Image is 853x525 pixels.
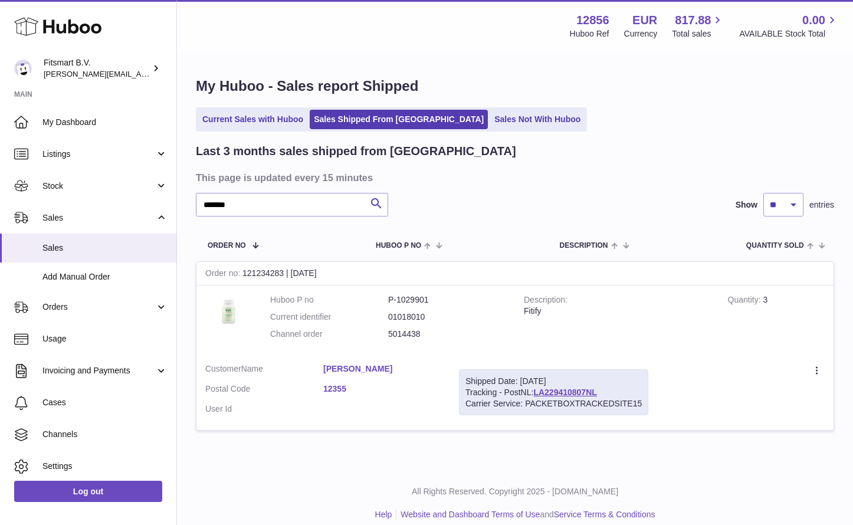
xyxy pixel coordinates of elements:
span: Stock [42,181,155,192]
li: and [396,509,655,520]
span: Orders [42,301,155,313]
a: Sales Not With Huboo [490,110,585,129]
dt: Channel order [270,329,388,340]
dt: Name [205,363,323,378]
a: Website and Dashboard Terms of Use [401,510,540,519]
div: 121234283 | [DATE] [196,262,834,286]
strong: Order no [205,268,242,281]
span: [PERSON_NAME][EMAIL_ADDRESS][DOMAIN_NAME] [44,69,237,78]
div: Tracking - PostNL: [459,369,648,416]
a: 0.00 AVAILABLE Stock Total [739,12,839,40]
span: Description [559,242,608,250]
div: Fitsmart B.V. [44,57,150,80]
span: Cases [42,397,168,408]
h2: Last 3 months sales shipped from [GEOGRAPHIC_DATA] [196,143,516,159]
div: Fitify [524,306,710,317]
a: Help [375,510,392,519]
div: Currency [624,28,658,40]
dd: P-1029901 [388,294,506,306]
dd: 01018010 [388,311,506,323]
dt: Current identifier [270,311,388,323]
dd: 5014438 [388,329,506,340]
img: jonathan@leaderoo.com [14,60,32,77]
div: Carrier Service: PACKETBOXTRACKEDSITE15 [465,398,642,409]
span: Channels [42,429,168,440]
span: Add Manual Order [42,271,168,283]
span: Invoicing and Payments [42,365,155,376]
strong: 12856 [576,12,609,28]
span: Usage [42,333,168,344]
dt: User Id [205,403,323,415]
span: My Dashboard [42,117,168,128]
dt: Postal Code [205,383,323,398]
span: Listings [42,149,155,160]
span: AVAILABLE Stock Total [739,28,839,40]
h1: My Huboo - Sales report Shipped [196,77,834,96]
a: Sales Shipped From [GEOGRAPHIC_DATA] [310,110,488,129]
strong: EUR [632,12,657,28]
p: All Rights Reserved. Copyright 2025 - [DOMAIN_NAME] [186,486,844,497]
span: Settings [42,461,168,472]
a: 817.88 Total sales [672,12,724,40]
img: 128561739542540.png [205,294,252,328]
a: Service Terms & Conditions [554,510,655,519]
div: Shipped Date: [DATE] [465,376,642,387]
span: Total sales [672,28,724,40]
strong: Quantity [728,295,763,307]
span: Quantity Sold [746,242,804,250]
h3: This page is updated every 15 minutes [196,171,831,184]
a: 12355 [323,383,441,395]
span: 817.88 [675,12,711,28]
span: Sales [42,242,168,254]
span: 0.00 [802,12,825,28]
label: Show [736,199,757,211]
dt: Huboo P no [270,294,388,306]
a: Log out [14,481,162,502]
strong: Description [524,295,567,307]
a: [PERSON_NAME] [323,363,441,375]
span: Order No [208,242,246,250]
span: Customer [205,364,241,373]
td: 3 [719,286,834,355]
span: Huboo P no [376,242,421,250]
a: Current Sales with Huboo [198,110,307,129]
span: Sales [42,212,155,224]
span: entries [809,199,834,211]
div: Huboo Ref [570,28,609,40]
a: LA229410807NL [533,388,596,397]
